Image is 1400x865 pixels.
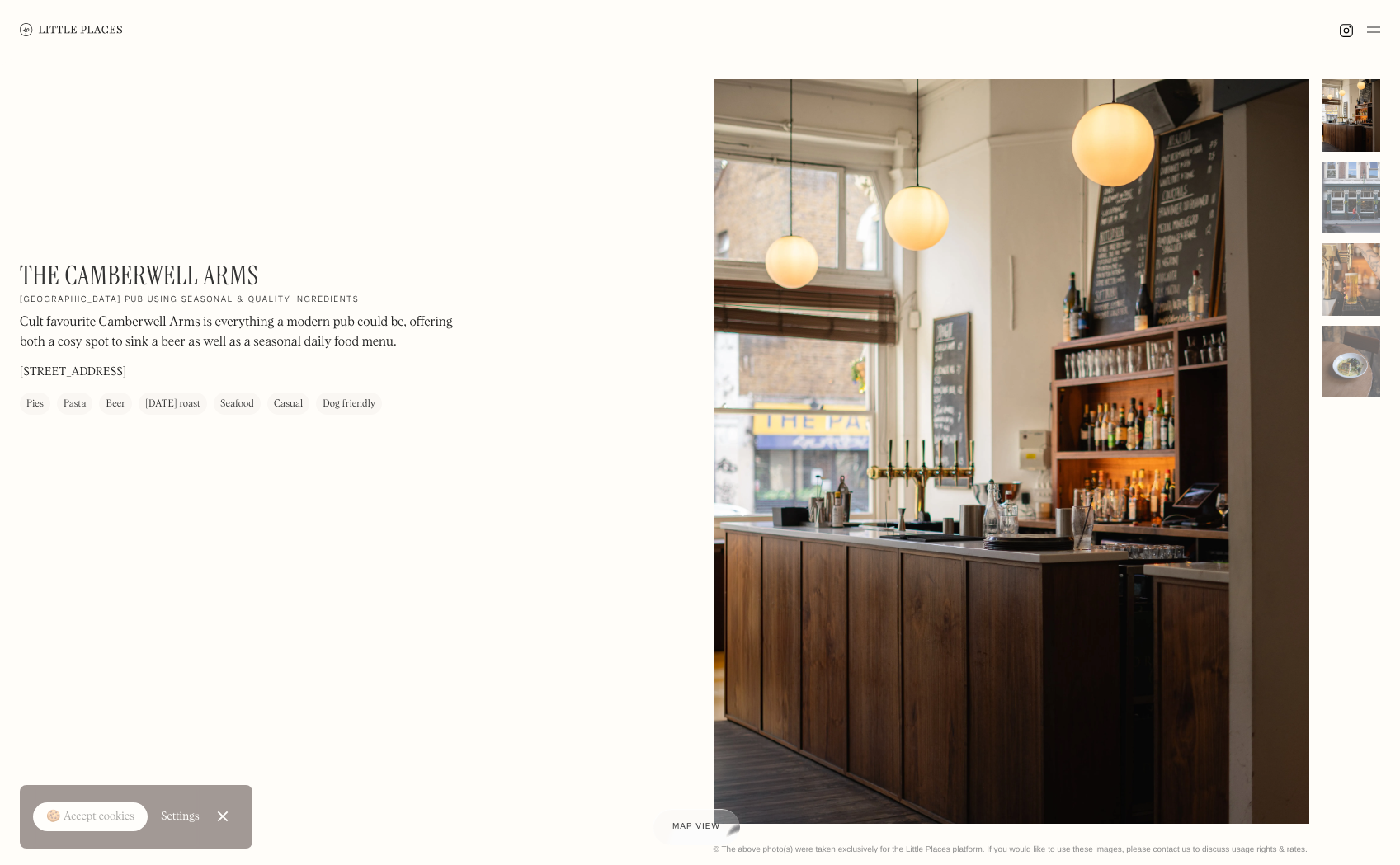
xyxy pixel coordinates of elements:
[206,800,239,833] a: Close Cookie Popup
[33,802,148,832] a: 🍪 Accept cookies
[161,798,200,835] a: Settings
[161,811,200,822] div: Settings
[20,294,359,306] h2: [GEOGRAPHIC_DATA] pub using seasonal & quality ingredients
[274,396,303,412] div: Casual
[20,260,258,291] h1: The Camberwell Arms
[323,396,375,412] div: Dog friendly
[46,809,134,825] div: 🍪 Accept cookies
[20,364,126,381] p: [STREET_ADDRESS]
[672,822,720,831] span: Map view
[106,396,125,412] div: Beer
[220,396,254,412] div: Seafood
[26,396,44,412] div: Pies
[714,844,1381,855] div: © The above photo(s) were taken exclusively for the Little Places platform. If you would like to ...
[222,816,223,817] div: Close Cookie Popup
[145,396,200,412] div: [DATE] roast
[20,313,465,352] p: Cult favourite Camberwell Arms is everything a modern pub could be, offering both a cosy spot to ...
[653,809,740,845] a: Map view
[64,396,87,412] div: Pasta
